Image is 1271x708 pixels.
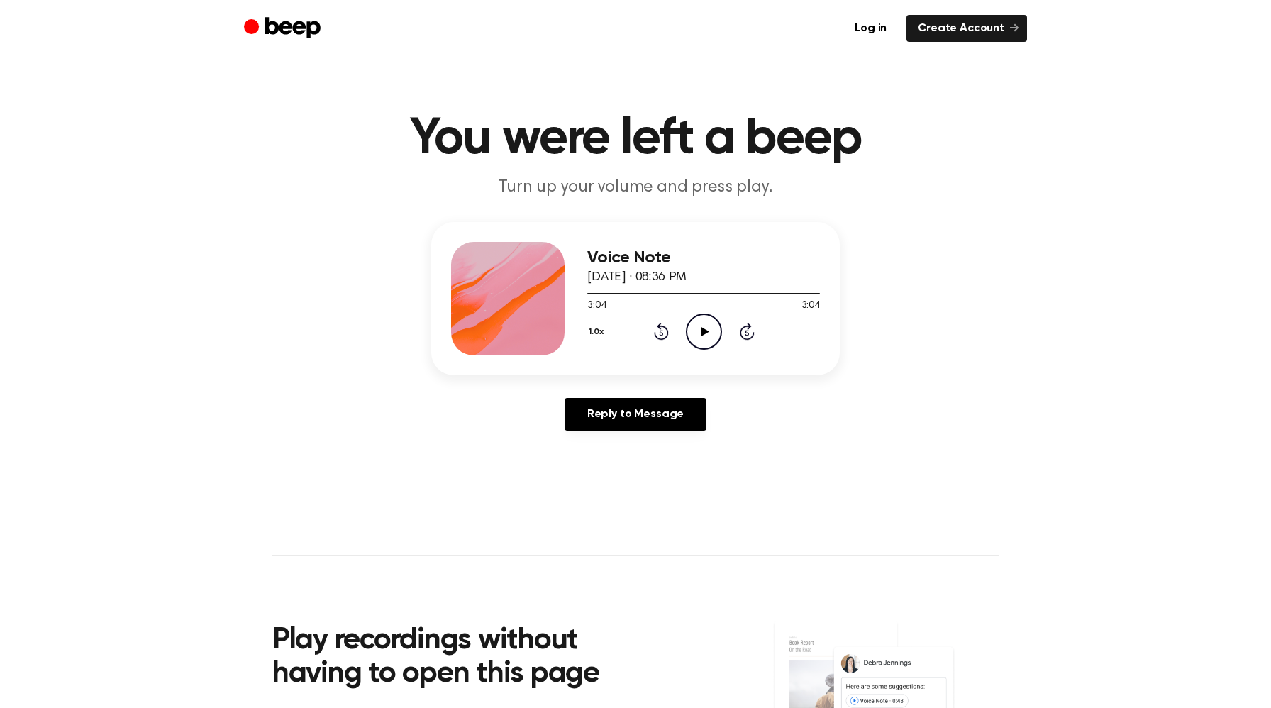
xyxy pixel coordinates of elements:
[244,15,324,43] a: Beep
[587,271,687,284] span: [DATE] · 08:36 PM
[272,624,655,692] h2: Play recordings without having to open this page
[363,176,908,199] p: Turn up your volume and press play.
[565,398,706,431] a: Reply to Message
[906,15,1027,42] a: Create Account
[587,299,606,314] span: 3:04
[587,248,820,267] h3: Voice Note
[587,320,609,344] button: 1.0x
[801,299,820,314] span: 3:04
[272,114,999,165] h1: You were left a beep
[843,15,898,42] a: Log in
